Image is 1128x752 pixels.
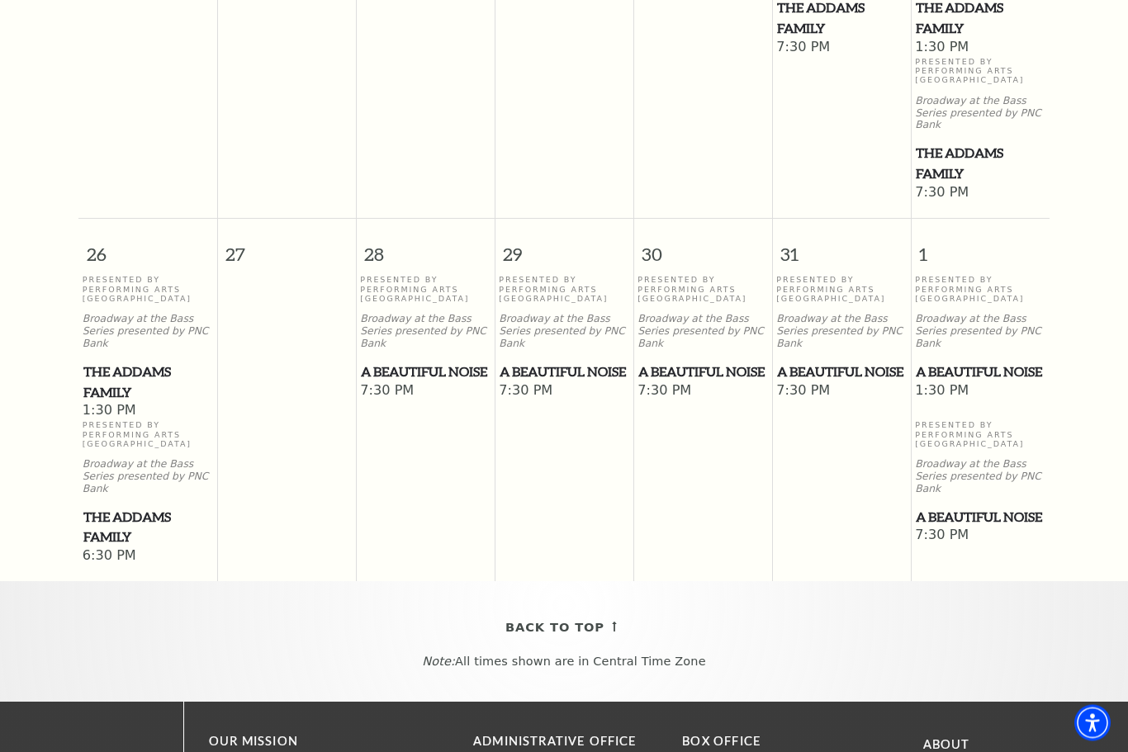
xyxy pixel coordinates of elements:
[776,314,907,350] p: Broadway at the Bass Series presented by PNC Bank
[360,314,491,350] p: Broadway at the Bass Series presented by PNC Bank
[360,276,491,304] p: Presented By Performing Arts [GEOGRAPHIC_DATA]
[499,362,629,383] a: A Beautiful Noise
[915,421,1045,449] p: Presented By Performing Arts [GEOGRAPHIC_DATA]
[218,220,356,277] span: 27
[638,362,767,383] span: A Beautiful Noise
[83,362,213,403] a: The Addams Family
[915,362,1045,383] a: A Beautiful Noise
[83,459,213,495] p: Broadway at the Bass Series presented by PNC Bank
[915,144,1045,184] a: The Addams Family
[915,459,1045,495] p: Broadway at the Bass Series presented by PNC Bank
[915,527,1045,546] span: 7:30 PM
[777,362,906,383] span: A Beautiful Noise
[915,96,1045,132] p: Broadway at the Bass Series presented by PNC Bank
[915,314,1045,350] p: Broadway at the Bass Series presented by PNC Bank
[83,276,213,304] p: Presented By Performing Arts [GEOGRAPHIC_DATA]
[637,276,768,304] p: Presented By Performing Arts [GEOGRAPHIC_DATA]
[500,362,628,383] span: A Beautiful Noise
[637,314,768,350] p: Broadway at the Bass Series presented by PNC Bank
[923,738,970,752] a: About
[915,40,1045,58] span: 1:30 PM
[634,220,772,277] span: 30
[83,548,213,566] span: 6:30 PM
[83,421,213,449] p: Presented By Performing Arts [GEOGRAPHIC_DATA]
[776,383,907,401] span: 7:30 PM
[422,655,455,669] em: Note:
[357,220,495,277] span: 28
[776,362,907,383] a: A Beautiful Noise
[361,362,490,383] span: A Beautiful Noise
[499,314,629,350] p: Broadway at the Bass Series presented by PNC Bank
[499,383,629,401] span: 7:30 PM
[83,314,213,350] p: Broadway at the Bass Series presented by PNC Bank
[495,220,633,277] span: 29
[773,220,911,277] span: 31
[83,362,212,403] span: The Addams Family
[916,362,1045,383] span: A Beautiful Noise
[499,276,629,304] p: Presented By Performing Arts [GEOGRAPHIC_DATA]
[505,618,604,639] span: Back To Top
[776,276,907,304] p: Presented By Performing Arts [GEOGRAPHIC_DATA]
[83,403,213,421] span: 1:30 PM
[915,185,1045,203] span: 7:30 PM
[637,383,768,401] span: 7:30 PM
[776,40,907,58] span: 7:30 PM
[16,655,1112,669] p: All times shown are in Central Time Zone
[916,508,1045,528] span: A Beautiful Noise
[637,362,768,383] a: A Beautiful Noise
[915,383,1045,401] span: 1:30 PM
[1074,705,1111,741] div: Accessibility Menu
[83,508,213,548] a: The Addams Family
[360,383,491,401] span: 7:30 PM
[915,58,1045,86] p: Presented By Performing Arts [GEOGRAPHIC_DATA]
[912,220,1050,277] span: 1
[78,220,217,277] span: 26
[83,508,212,548] span: The Addams Family
[916,144,1045,184] span: The Addams Family
[915,508,1045,528] a: A Beautiful Noise
[915,276,1045,304] p: Presented By Performing Arts [GEOGRAPHIC_DATA]
[360,362,491,383] a: A Beautiful Noise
